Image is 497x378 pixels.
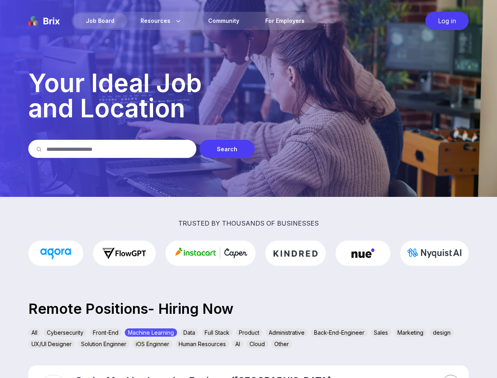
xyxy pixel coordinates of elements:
div: Solution Enginner [78,340,129,348]
div: Machine Learning [125,328,177,337]
div: Cloud [246,340,268,348]
div: Job Board [73,13,127,28]
div: Sales [371,328,391,337]
div: Log in [425,12,469,30]
div: Product [236,328,262,337]
div: Resources [128,13,195,28]
div: Search [200,140,255,158]
div: Human Resources [176,340,229,348]
div: All [28,328,41,337]
div: Back-End-Engineer [311,328,368,337]
div: Front-End [90,328,122,337]
a: Community [196,13,252,28]
div: Marketing [394,328,427,337]
a: Log in [421,12,469,30]
div: UX/UI Designer [28,340,75,348]
div: AI [232,340,243,348]
div: Other [271,340,292,348]
a: For Employers [253,13,317,28]
div: iOS Enginner [133,340,172,348]
div: design [430,328,454,337]
p: Your Ideal Job and Location [28,70,469,121]
div: Administrative [266,328,308,337]
div: Cybersecurity [44,328,87,337]
div: Full Stack [201,328,233,337]
div: Data [180,328,198,337]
